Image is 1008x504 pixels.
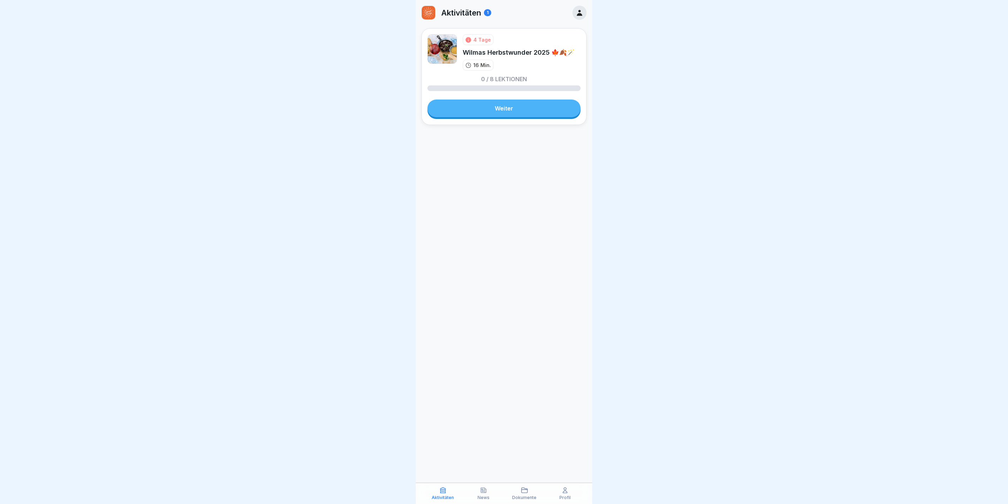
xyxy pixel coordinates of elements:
[422,6,435,19] img: hyd4fwiyd0kscnnk0oqga2v1.png
[473,36,491,43] div: 4 Tage
[484,9,491,16] div: 1
[478,495,490,500] p: News
[427,100,581,117] a: Weiter
[427,34,457,64] img: v746e0paqtf9obk4lsso3w1h.png
[473,61,491,69] p: 16 Min.
[441,8,481,17] p: Aktivitäten
[512,495,536,500] p: Dokumente
[481,76,527,82] p: 0 / 8 Lektionen
[432,495,454,500] p: Aktivitäten
[559,495,571,500] p: Profil
[463,48,575,57] div: Wilmas Herbstwunder 2025 🍁🍂🪄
